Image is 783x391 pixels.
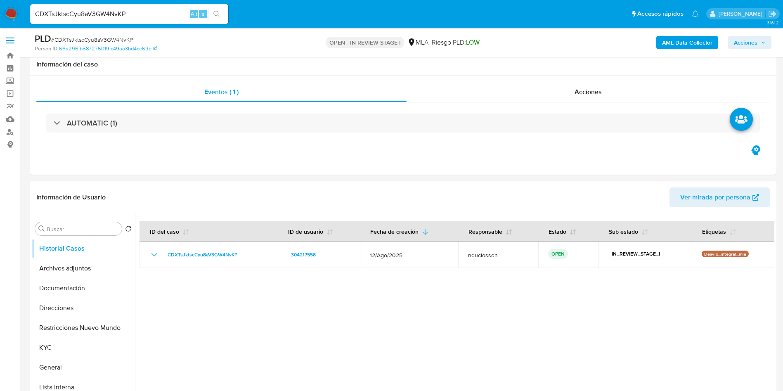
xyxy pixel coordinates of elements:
[728,36,771,49] button: Acciones
[719,10,765,18] p: nicolas.duclosson@mercadolibre.com
[669,187,770,207] button: Ver mirada por persona
[35,32,51,45] b: PLD
[692,10,699,17] a: Notificaciones
[191,10,197,18] span: Alt
[35,45,57,52] b: Person ID
[466,38,480,47] span: LOW
[432,38,480,47] span: Riesgo PLD:
[208,8,225,20] button: search-icon
[125,225,132,235] button: Volver al orden por defecto
[656,36,718,49] button: AML Data Collector
[680,187,750,207] span: Ver mirada por persona
[575,87,602,97] span: Acciones
[46,114,760,133] div: AUTOMATIC (1)
[734,36,757,49] span: Acciones
[407,38,428,47] div: MLA
[32,278,135,298] button: Documentación
[32,258,135,278] button: Archivos adjuntos
[326,37,404,48] p: OPEN - IN REVIEW STAGE I
[637,9,684,18] span: Accesos rápidos
[36,60,770,69] h1: Información del caso
[768,9,777,18] a: Salir
[59,45,157,52] a: 66a296fb587275019fc49aa3bd4ce69e
[30,9,228,19] input: Buscar usuario o caso...
[32,358,135,377] button: General
[202,10,204,18] span: s
[32,338,135,358] button: KYC
[51,36,133,44] span: # CDXTsJktscCyu8aV3GW4NvKP
[204,87,239,97] span: Eventos ( 1 )
[662,36,712,49] b: AML Data Collector
[32,239,135,258] button: Historial Casos
[38,225,45,232] button: Buscar
[36,193,106,201] h1: Información de Usuario
[32,298,135,318] button: Direcciones
[67,118,117,128] h3: AUTOMATIC (1)
[47,225,118,233] input: Buscar
[32,318,135,338] button: Restricciones Nuevo Mundo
